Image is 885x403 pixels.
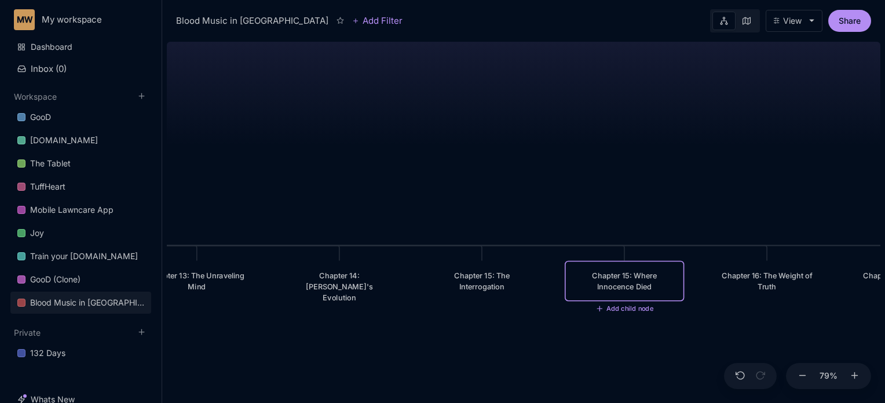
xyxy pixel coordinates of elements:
div: The Tablet [30,157,71,170]
div: View [783,16,802,26]
a: GooD (Clone) [10,268,151,291]
div: GooD [10,106,151,129]
button: Add Filter [352,14,403,28]
div: Chapter 13: The Unraveling Mind [147,270,248,292]
div: MW [14,9,35,30]
div: Mobile Lawncare App [30,203,114,217]
a: Train your [DOMAIN_NAME] [10,245,151,267]
a: Dashboard [10,36,151,58]
div: Train your [DOMAIN_NAME] [10,245,151,268]
div: Workspace [10,103,151,318]
div: Blood Music in [GEOGRAPHIC_DATA] [176,14,328,28]
div: Chapter 15: The Interrogation [431,270,533,292]
button: Share [828,10,871,32]
span: Add Filter [359,14,403,28]
div: Joy [30,226,44,240]
div: [DOMAIN_NAME] [30,133,98,147]
div: Chapter 14: [PERSON_NAME]'s Evolution [289,270,390,303]
div: Chapter 15: The Interrogation [422,260,542,302]
a: Joy [10,222,151,244]
div: Chapter 13: The Unraveling Mind [137,260,257,302]
div: Blood Music in [GEOGRAPHIC_DATA] [10,292,151,314]
div: The Tablet [10,153,151,175]
div: [DOMAIN_NAME] [10,129,151,152]
button: MWMy workspace [14,9,148,30]
a: The Tablet [10,153,151,175]
div: Chapter 16: The Weight of Truth [716,270,818,292]
div: Chapter 15: Where Innocence Died [574,270,675,292]
div: TuffHeart [30,180,65,194]
div: 132 Days [30,346,65,360]
div: Train your [DOMAIN_NAME] [30,249,138,263]
button: Inbox (0) [10,59,151,79]
div: GooD (Clone) [30,273,81,286]
div: GooD [30,110,51,124]
button: Workspace [14,92,57,101]
button: 79% [815,363,843,390]
a: GooD [10,106,151,128]
div: Chapter 16: The Weight of Truth [707,260,827,302]
a: TuffHeart [10,176,151,198]
a: Mobile Lawncare App [10,199,151,221]
a: Blood Music in [GEOGRAPHIC_DATA] [10,292,151,314]
div: GooD (Clone) [10,268,151,291]
div: My workspace [42,14,129,25]
div: Chapter 15: Where Innocence DiedAdd child node [564,260,685,302]
div: Private [10,339,151,369]
a: 132 Days [10,342,151,364]
button: View [766,10,822,32]
a: [DOMAIN_NAME] [10,129,151,151]
div: Chapter 14: [PERSON_NAME]'s Evolution [279,260,400,313]
button: Add child node [595,305,653,313]
div: Blood Music in [GEOGRAPHIC_DATA] [30,296,144,310]
button: Private [14,328,41,337]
